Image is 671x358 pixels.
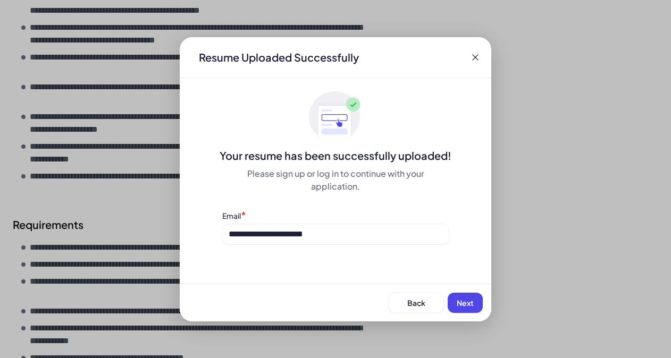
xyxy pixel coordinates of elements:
[457,298,474,308] span: Next
[222,211,241,220] label: Email
[190,50,367,65] div: Resume Uploaded Successfully
[309,91,362,144] img: ApplyedMaskGroup3.svg
[448,293,483,313] button: Next
[389,293,443,313] button: Back
[222,167,449,193] div: Please sign up or log in to continue with your application.
[407,298,425,308] span: Back
[180,148,491,163] div: Your resume has been successfully uploaded!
